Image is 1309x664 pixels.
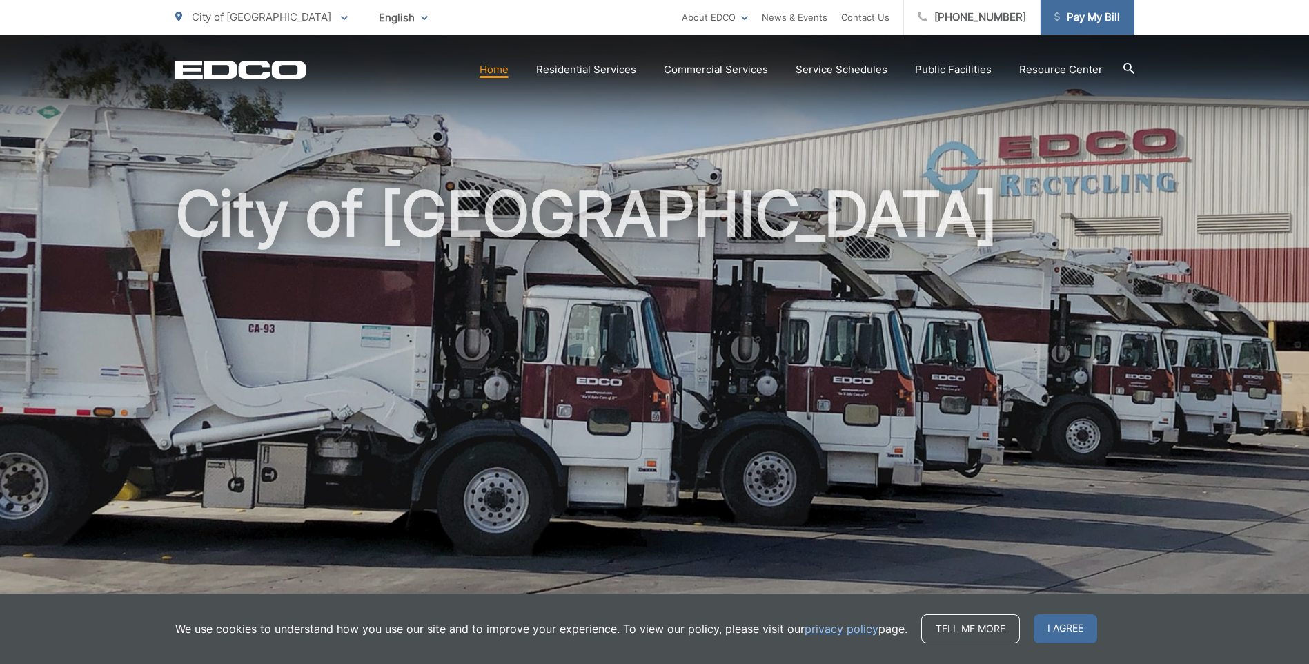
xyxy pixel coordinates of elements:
[1034,614,1097,643] span: I agree
[480,61,509,78] a: Home
[368,6,438,30] span: English
[536,61,636,78] a: Residential Services
[796,61,887,78] a: Service Schedules
[175,179,1134,616] h1: City of [GEOGRAPHIC_DATA]
[682,9,748,26] a: About EDCO
[915,61,992,78] a: Public Facilities
[762,9,827,26] a: News & Events
[192,10,331,23] span: City of [GEOGRAPHIC_DATA]
[1054,9,1120,26] span: Pay My Bill
[841,9,889,26] a: Contact Us
[921,614,1020,643] a: Tell me more
[1019,61,1103,78] a: Resource Center
[805,621,878,637] a: privacy policy
[664,61,768,78] a: Commercial Services
[175,60,306,79] a: EDCD logo. Return to the homepage.
[175,621,907,637] p: We use cookies to understand how you use our site and to improve your experience. To view our pol...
